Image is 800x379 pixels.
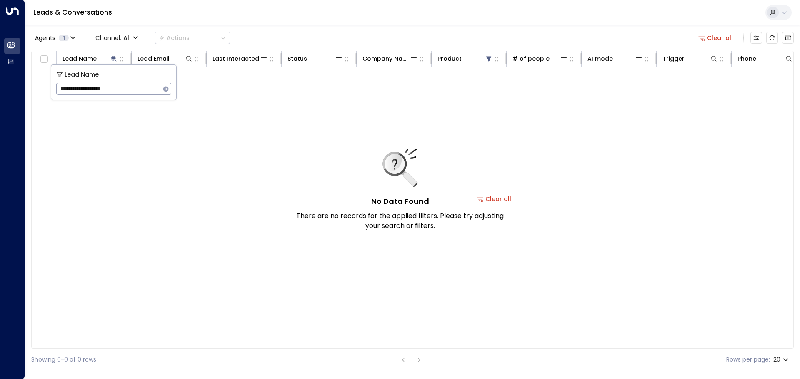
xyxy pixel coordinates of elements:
[65,70,99,79] span: Lead Name
[512,54,550,64] div: # of people
[726,355,770,364] label: Rows per page:
[587,54,643,64] div: AI mode
[155,32,230,44] div: Button group with a nested menu
[766,32,778,44] span: Refresh
[362,54,418,64] div: Company Name
[437,54,493,64] div: Product
[137,54,170,64] div: Lead Email
[695,32,737,44] button: Clear all
[296,211,504,231] p: There are no records for the applied filters. Please try adjusting your search or filters.
[737,54,756,64] div: Phone
[59,35,69,41] span: 1
[371,196,429,207] h5: No Data Found
[287,54,343,64] div: Status
[33,7,112,17] a: Leads & Conversations
[437,54,462,64] div: Product
[212,54,259,64] div: Last Interacted
[39,54,49,64] span: Toggle select all
[662,54,685,64] div: Trigger
[155,32,230,44] button: Actions
[287,54,307,64] div: Status
[92,32,141,44] span: Channel:
[31,32,78,44] button: Agents1
[62,54,118,64] div: Lead Name
[31,355,96,364] div: Showing 0-0 of 0 rows
[512,54,568,64] div: # of people
[137,54,193,64] div: Lead Email
[782,32,794,44] button: Archived Leads
[587,54,613,64] div: AI mode
[212,54,268,64] div: Last Interacted
[35,35,55,41] span: Agents
[92,32,141,44] button: Channel:All
[662,54,718,64] div: Trigger
[159,34,190,42] div: Actions
[773,354,790,366] div: 20
[123,35,131,41] span: All
[62,54,97,64] div: Lead Name
[362,54,410,64] div: Company Name
[737,54,793,64] div: Phone
[398,354,425,365] nav: pagination navigation
[750,32,762,44] button: Customize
